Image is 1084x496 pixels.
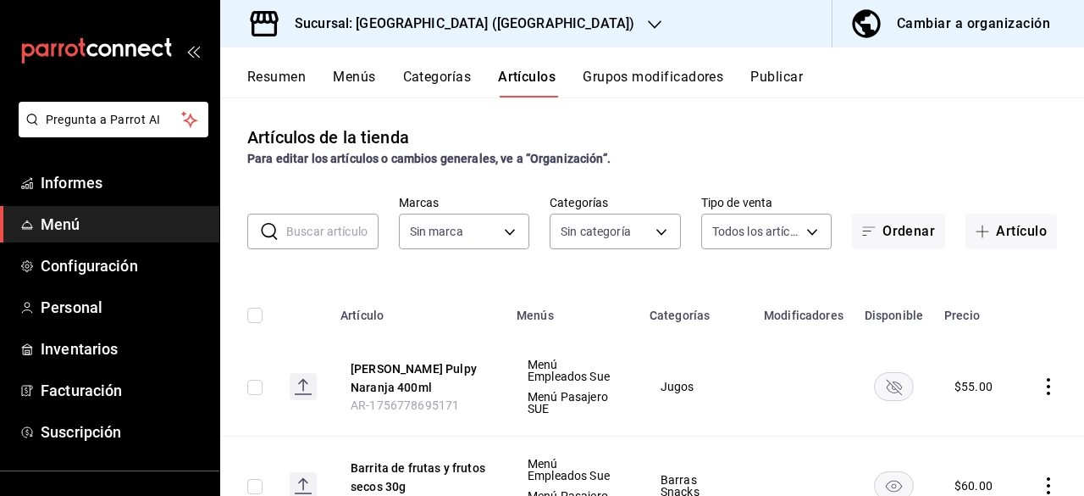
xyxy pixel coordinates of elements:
font: Jugos [661,380,694,393]
font: Cambiar a organización [897,15,1050,31]
font: Ordenar [882,223,935,239]
font: Menú Empleados Sue [528,358,610,383]
font: Configuración [41,257,138,275]
font: Artículos [498,69,556,85]
input: Buscar artículo [286,215,379,248]
button: editar-ubicación-del-producto [351,359,486,397]
font: Barrita de frutas y frutos secos 30g [351,462,485,494]
font: Informes [41,174,102,192]
button: comportamiento [1040,378,1057,395]
button: abrir_cajón_menú [186,44,200,58]
font: Menú Pasajero SUE [528,390,608,415]
font: 55.00 [961,380,993,393]
font: Sin categoría [561,225,631,238]
font: [PERSON_NAME] Pulpy Naranja 400ml [351,363,477,395]
font: Inventarios [41,340,118,358]
font: Menú Empleados Sue [528,457,610,482]
font: Resumen [247,69,306,85]
font: Suscripción [41,423,121,441]
font: Categorías [650,309,711,323]
font: Menús [333,69,375,85]
font: Artículos de la tienda [247,127,409,148]
font: Artículo [340,309,384,323]
font: Marcas [399,195,440,209]
font: Precio [944,309,980,323]
font: Grupos modificadores [583,69,723,85]
font: $ [954,479,961,493]
font: Categorías [550,195,608,209]
font: Facturación [41,382,122,399]
font: Tipo de venta [701,195,773,209]
font: Publicar [750,69,803,85]
button: comportamiento [1040,477,1057,494]
font: Sin marca [410,225,463,238]
button: disponibilidad-producto [874,372,914,401]
a: Pregunta a Parrot AI [12,123,208,141]
font: Menú [41,215,80,233]
button: Pregunta a Parrot AI [19,102,208,137]
button: Artículo [965,214,1057,249]
div: pestañas de navegación [247,68,1084,98]
font: Sucursal: [GEOGRAPHIC_DATA] ([GEOGRAPHIC_DATA]) [295,15,634,31]
font: Artículo [996,223,1047,239]
font: 60.00 [961,479,993,493]
button: Ordenar [852,214,945,249]
font: Personal [41,298,102,316]
font: $ [954,380,961,393]
font: Todos los artículos [712,225,813,238]
font: AR-1756778695171 [351,398,459,412]
font: Disponible [865,309,924,323]
font: Pregunta a Parrot AI [46,113,161,126]
font: Categorías [403,69,472,85]
font: Menús [517,309,554,323]
font: Para editar los artículos o cambios generales, ve a “Organización”. [247,152,611,165]
button: editar-ubicación-del-producto [351,459,486,496]
font: Modificadores [764,309,843,323]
